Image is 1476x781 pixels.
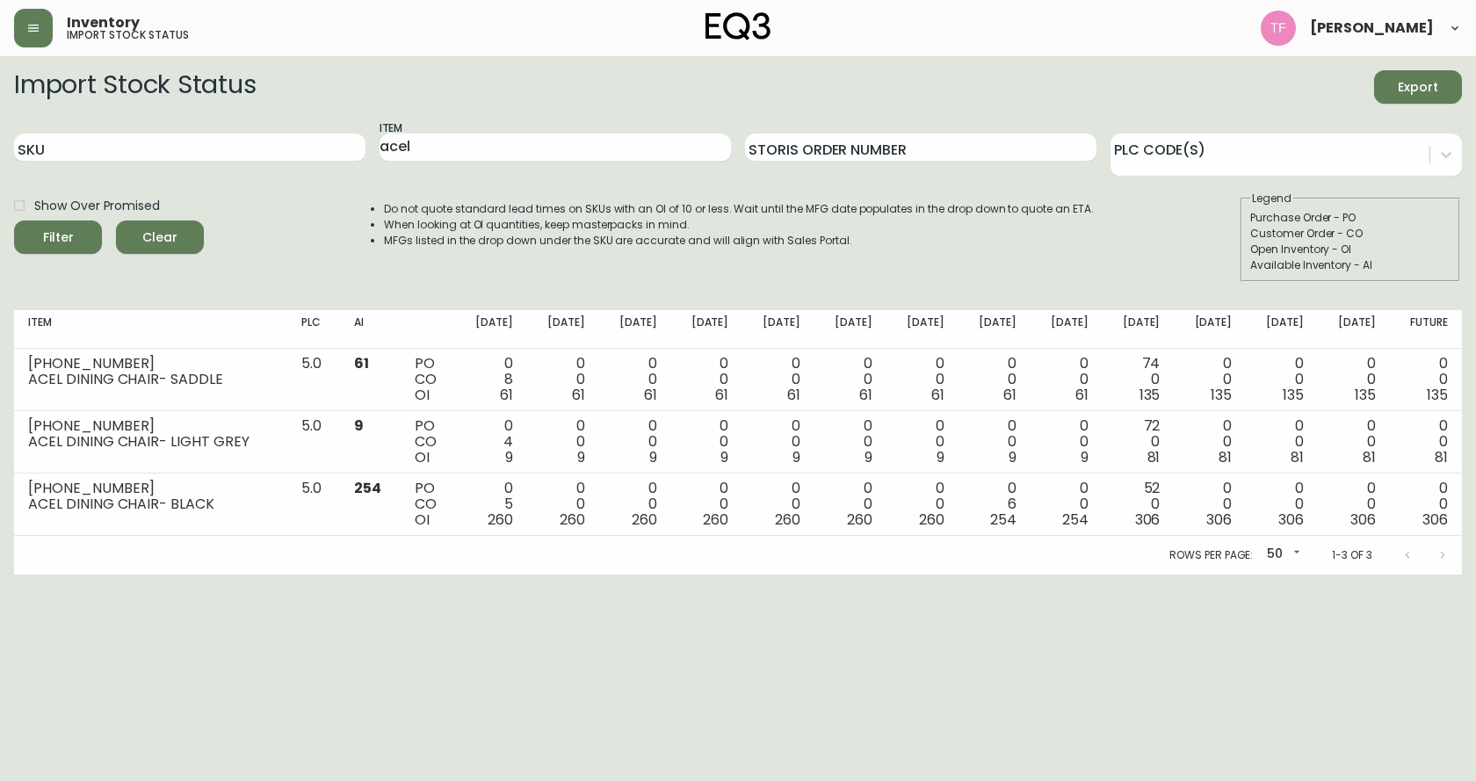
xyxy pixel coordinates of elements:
[572,385,585,405] span: 61
[1075,385,1089,405] span: 61
[1045,356,1089,403] div: 0 0
[1117,356,1161,403] div: 74 0
[828,481,872,528] div: 0 0
[28,356,273,372] div: [PHONE_NUMBER]
[354,353,369,373] span: 61
[756,481,800,528] div: 0 0
[742,310,814,349] th: [DATE]
[1045,418,1089,466] div: 0 0
[886,310,959,349] th: [DATE]
[541,418,585,466] div: 0 0
[287,310,340,349] th: PLC
[1003,385,1017,405] span: 61
[1219,447,1232,467] span: 81
[1332,547,1372,563] p: 1-3 of 3
[919,510,944,530] span: 260
[1081,447,1089,467] span: 9
[613,481,657,528] div: 0 0
[599,310,671,349] th: [DATE]
[1260,356,1304,403] div: 0 0
[705,12,771,40] img: logo
[505,447,513,467] span: 9
[787,385,800,405] span: 61
[865,447,872,467] span: 9
[613,356,657,403] div: 0 0
[1250,257,1451,273] div: Available Inventory - AI
[959,310,1031,349] th: [DATE]
[1283,385,1304,405] span: 135
[901,481,944,528] div: 0 0
[1031,310,1103,349] th: [DATE]
[340,310,401,349] th: AI
[384,233,1094,249] li: MFGs listed in the drop down under the SKU are accurate and will align with Sales Portal.
[28,372,273,387] div: ACEL DINING CHAIR- SADDLE
[415,418,441,466] div: PO CO
[34,197,160,215] span: Show Over Promised
[1332,418,1376,466] div: 0 0
[613,418,657,466] div: 0 0
[14,221,102,254] button: Filter
[415,447,430,467] span: OI
[1169,547,1253,563] p: Rows per page:
[1246,310,1318,349] th: [DATE]
[1250,226,1451,242] div: Customer Order - CO
[1147,447,1161,467] span: 81
[973,481,1017,528] div: 0 6
[901,418,944,466] div: 0 0
[67,30,189,40] h5: import stock status
[1188,418,1232,466] div: 0 0
[384,201,1094,217] li: Do not quote standard lead times on SKUs with an OI of 10 or less. Wait until the MFG date popula...
[1355,385,1376,405] span: 135
[1117,418,1161,466] div: 72 0
[720,447,728,467] span: 9
[1422,510,1448,530] span: 306
[703,510,728,530] span: 260
[1404,418,1448,466] div: 0 0
[560,510,585,530] span: 260
[756,356,800,403] div: 0 0
[287,474,340,536] td: 5.0
[1350,510,1376,530] span: 306
[644,385,657,405] span: 61
[469,356,513,403] div: 0 8
[1174,310,1246,349] th: [DATE]
[28,418,273,434] div: [PHONE_NUMBER]
[577,447,585,467] span: 9
[1117,481,1161,528] div: 52 0
[130,227,190,249] span: Clear
[500,385,513,405] span: 61
[1250,191,1293,206] legend: Legend
[715,385,728,405] span: 61
[1404,356,1448,403] div: 0 0
[1045,481,1089,528] div: 0 0
[685,418,729,466] div: 0 0
[1260,540,1304,569] div: 50
[671,310,743,349] th: [DATE]
[1318,310,1390,349] th: [DATE]
[792,447,800,467] span: 9
[1332,356,1376,403] div: 0 0
[28,481,273,496] div: [PHONE_NUMBER]
[1250,210,1451,226] div: Purchase Order - PO
[632,510,657,530] span: 260
[415,510,430,530] span: OI
[1260,481,1304,528] div: 0 0
[1103,310,1175,349] th: [DATE]
[488,510,513,530] span: 260
[775,510,800,530] span: 260
[43,227,74,249] div: Filter
[1211,385,1232,405] span: 135
[415,385,430,405] span: OI
[814,310,886,349] th: [DATE]
[1363,447,1376,467] span: 81
[1374,70,1462,104] button: Export
[685,356,729,403] div: 0 0
[67,16,140,30] span: Inventory
[469,418,513,466] div: 0 4
[287,411,340,474] td: 5.0
[931,385,944,405] span: 61
[828,356,872,403] div: 0 0
[1332,481,1376,528] div: 0 0
[1009,447,1017,467] span: 9
[1135,510,1161,530] span: 306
